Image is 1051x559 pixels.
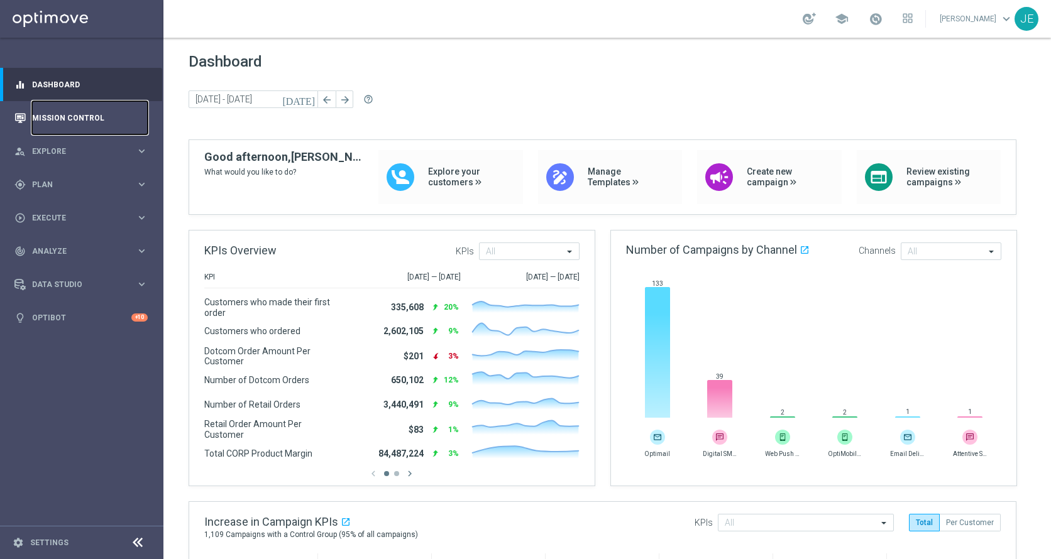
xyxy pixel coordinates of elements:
span: Data Studio [32,281,136,288]
i: lightbulb [14,312,26,323]
span: Analyze [32,247,136,255]
button: Data Studio keyboard_arrow_right [14,279,148,290]
i: gps_fixed [14,179,26,190]
span: Plan [32,181,136,188]
a: Dashboard [32,68,148,101]
i: keyboard_arrow_right [136,145,148,157]
div: Plan [14,179,136,190]
div: JE [1015,7,1038,31]
div: Analyze [14,246,136,257]
div: Mission Control [14,101,148,134]
div: Optibot [14,301,148,334]
i: keyboard_arrow_right [136,278,148,290]
span: keyboard_arrow_down [999,12,1013,26]
i: settings [13,537,24,548]
span: Explore [32,148,136,155]
i: person_search [14,146,26,157]
i: track_changes [14,246,26,257]
i: play_circle_outline [14,212,26,224]
span: Execute [32,214,136,222]
div: Data Studio [14,279,136,290]
div: +10 [131,313,148,322]
button: play_circle_outline Execute keyboard_arrow_right [14,213,148,223]
a: Optibot [32,301,131,334]
button: gps_fixed Plan keyboard_arrow_right [14,180,148,190]
button: equalizer Dashboard [14,80,148,90]
i: equalizer [14,79,26,90]
button: person_search Explore keyboard_arrow_right [14,146,148,156]
div: Execute [14,212,136,224]
span: school [835,12,849,26]
button: Mission Control [14,113,148,123]
i: keyboard_arrow_right [136,178,148,190]
button: lightbulb Optibot +10 [14,313,148,323]
button: track_changes Analyze keyboard_arrow_right [14,246,148,256]
i: keyboard_arrow_right [136,245,148,257]
a: Mission Control [32,101,148,134]
div: Dashboard [14,68,148,101]
a: Settings [30,539,69,546]
i: keyboard_arrow_right [136,212,148,224]
div: Explore [14,146,136,157]
a: [PERSON_NAME]keyboard_arrow_down [938,9,1015,28]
